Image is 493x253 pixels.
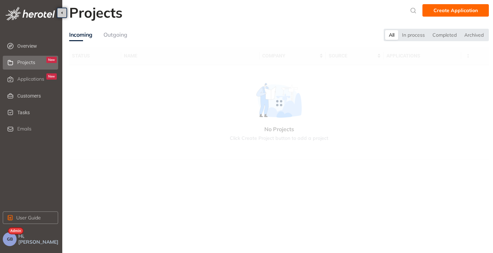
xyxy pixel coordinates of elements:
[17,106,57,119] span: Tasks
[460,30,487,40] div: Archived
[17,76,44,82] span: Applications
[3,232,17,246] button: GB
[385,30,398,40] div: All
[16,214,41,222] span: User Guide
[17,39,57,53] span: Overview
[69,4,122,21] h2: Projects
[3,211,58,224] button: User Guide
[103,30,127,39] div: Outgoing
[6,7,55,20] img: logo
[7,237,13,242] span: GB
[398,30,429,40] div: In process
[18,233,60,245] span: Hi, [PERSON_NAME]
[433,7,478,14] span: Create Application
[422,4,489,17] button: Create Application
[69,30,92,39] div: Incoming
[46,57,57,63] div: New
[46,73,57,80] div: New
[17,60,35,65] span: Projects
[429,30,460,40] div: Completed
[17,126,31,132] span: Emails
[17,89,57,103] span: Customers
